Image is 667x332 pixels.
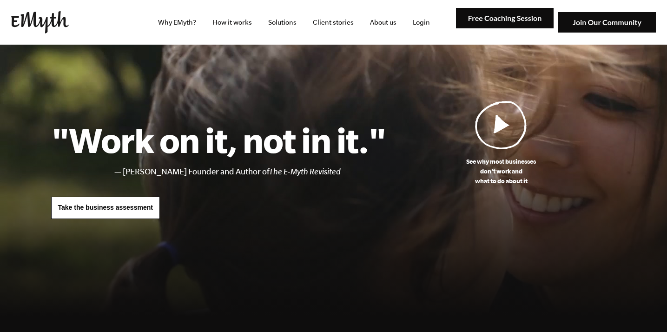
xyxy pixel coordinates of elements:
a: Take the business assessment [51,197,160,219]
iframe: Chat Widget [460,265,667,332]
img: EMyth [11,11,69,33]
img: Play Video [475,100,527,149]
h1: "Work on it, not in it." [51,120,386,160]
i: The E-Myth Revisited [269,167,341,176]
img: Join Our Community [558,12,656,33]
li: [PERSON_NAME] Founder and Author of [123,165,386,179]
img: Free Coaching Session [456,8,554,29]
a: See why most businessesdon't work andwhat to do about it [386,100,616,186]
span: Take the business assessment [58,204,153,211]
p: See why most businesses don't work and what to do about it [386,157,616,186]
